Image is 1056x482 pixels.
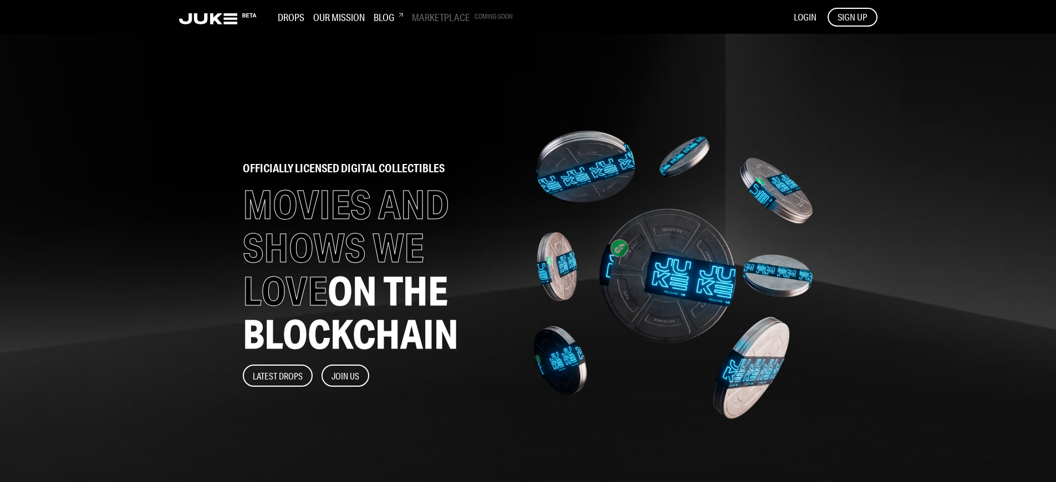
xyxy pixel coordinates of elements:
button: Join Us [322,365,369,387]
span: ON THE BLOCKCHAIN [243,266,458,358]
span: SIGN UP [838,11,867,23]
h3: Drops [278,11,304,23]
h3: Our Mission [313,11,365,23]
h3: Blog [374,11,403,23]
button: SIGN UP [828,8,878,27]
h2: officially licensed digital collectibles [243,163,512,174]
img: home-banner [533,84,814,466]
h1: MOVIES AND SHOWS WE LOVE [243,183,512,356]
button: Latest Drops [243,365,313,387]
button: LOGIN [794,11,817,23]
